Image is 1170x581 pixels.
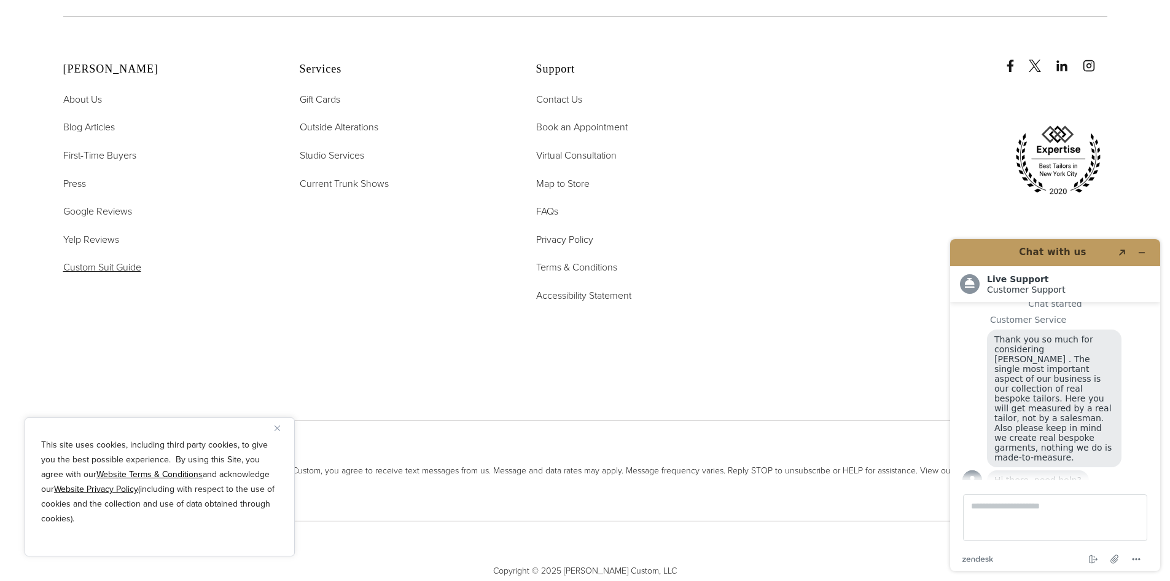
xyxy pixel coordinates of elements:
[63,120,115,134] span: Blog Articles
[300,148,364,162] span: Studio Services
[536,148,617,164] a: Virtual Consultation
[275,425,280,431] img: Close
[63,260,141,274] span: Custom Suit Guide
[536,92,582,108] a: Contact Us
[63,148,136,164] a: First-Time Buyers
[536,63,742,76] h2: Support
[63,63,269,76] h2: [PERSON_NAME]
[63,232,119,247] span: Yelp Reviews
[300,176,389,192] a: Current Trunk Shows
[536,176,590,191] span: Map to Store
[300,176,389,191] span: Current Trunk Shows
[63,464,1107,478] span: By providing your phone number to [PERSON_NAME] Custom, you agree to receive text messages from u...
[1056,47,1080,72] a: linkedin
[300,92,340,106] span: Gift Cards
[63,204,132,218] span: Google Reviews
[1009,121,1107,200] img: expertise, best tailors in new york city 2020
[536,259,617,275] a: Terms & Conditions
[536,92,582,106] span: Contact Us
[536,176,590,192] a: Map to Store
[27,9,52,20] span: Chat
[1029,47,1053,72] a: x/twitter
[536,288,631,302] span: Accessibility Statement
[63,204,132,219] a: Google Reviews
[300,119,378,135] a: Outside Alterations
[300,63,505,76] h2: Services
[63,176,86,191] span: Press
[300,92,505,191] nav: Services Footer Nav
[275,421,289,435] button: Close
[536,92,742,304] nav: Support Footer Nav
[63,92,102,106] span: About Us
[300,148,364,164] a: Studio Services
[63,92,269,275] nav: Alan David Footer Nav
[536,204,558,219] a: FAQs
[536,204,558,218] span: FAQs
[300,120,378,134] span: Outside Alterations
[63,232,119,248] a: Yelp Reviews
[300,92,340,108] a: Gift Cards
[536,232,593,248] a: Privacy Policy
[536,119,628,135] a: Book an Appointment
[1083,47,1107,72] a: instagram
[41,438,278,526] p: This site uses cookies, including third party cookies, to give you the best possible experience. ...
[63,176,86,192] a: Press
[536,232,593,247] span: Privacy Policy
[1004,47,1026,72] a: Facebook
[96,468,203,481] a: Website Terms & Conditions
[536,288,631,304] a: Accessibility Statement
[63,148,136,162] span: First-Time Buyers
[536,148,617,162] span: Virtual Consultation
[536,260,617,274] span: Terms & Conditions
[63,92,102,108] a: About Us
[940,229,1170,581] iframe: Find more information here
[536,120,628,134] span: Book an Appointment
[63,564,1107,578] span: Copyright © 2025 [PERSON_NAME] Custom, LLC
[63,259,141,275] a: Custom Suit Guide
[54,483,138,496] a: Website Privacy Policy
[63,119,115,135] a: Blog Articles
